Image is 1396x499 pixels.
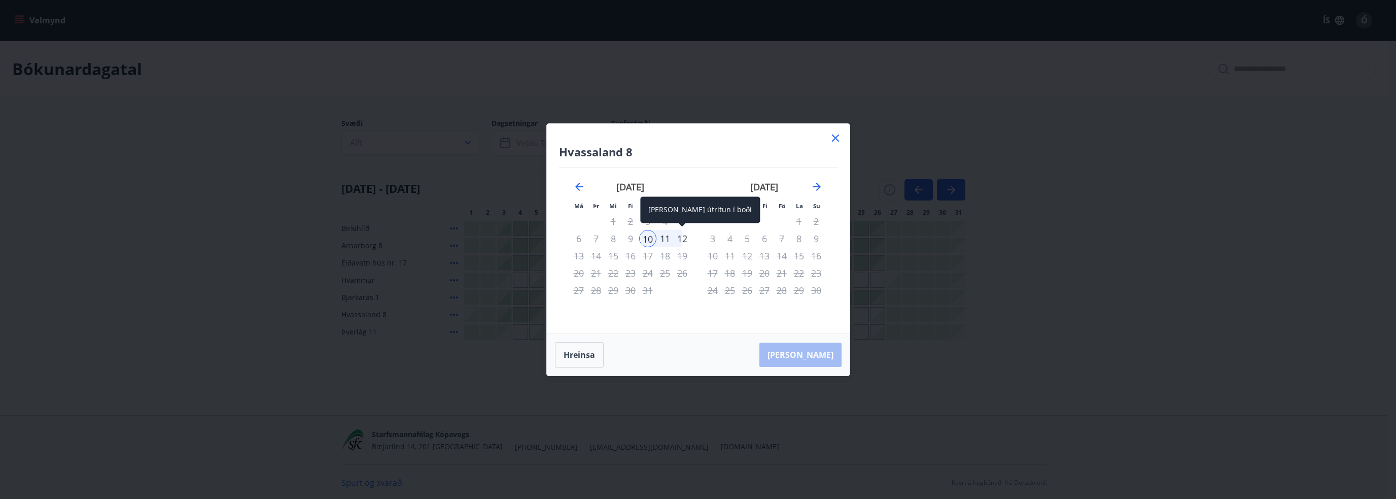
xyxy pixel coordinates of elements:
[790,264,808,282] td: Not available. laugardagur, 22. nóvember 2025
[773,247,790,264] td: Not available. föstudagur, 14. nóvember 2025
[622,282,639,299] td: Not available. fimmtudagur, 30. október 2025
[605,282,622,299] td: Not available. miðvikudagur, 29. október 2025
[674,247,691,264] td: Not available. sunnudagur, 19. október 2025
[656,230,674,247] td: Choose laugardagur, 11. október 2025 as your check-out date. It’s available.
[808,282,825,299] td: Not available. sunnudagur, 30. nóvember 2025
[674,264,691,282] td: Not available. sunnudagur, 26. október 2025
[605,247,622,264] td: Not available. miðvikudagur, 15. október 2025
[570,247,587,264] td: Not available. mánudagur, 13. október 2025
[790,213,808,230] td: Not available. laugardagur, 1. nóvember 2025
[622,264,639,282] td: Not available. fimmtudagur, 23. október 2025
[656,247,674,264] td: Not available. laugardagur, 18. október 2025
[656,264,674,282] td: Not available. laugardagur, 25. október 2025
[570,282,587,299] td: Not available. mánudagur, 27. október 2025
[756,264,773,282] td: Not available. fimmtudagur, 20. nóvember 2025
[773,230,790,247] td: Not available. föstudagur, 7. nóvember 2025
[739,264,756,282] td: Not available. miðvikudagur, 19. nóvember 2025
[570,230,587,247] td: Not available. mánudagur, 6. október 2025
[808,247,825,264] td: Not available. sunnudagur, 16. nóvember 2025
[574,202,583,210] small: Má
[739,230,756,247] td: Not available. miðvikudagur, 5. nóvember 2025
[559,144,837,159] h4: Hvassaland 8
[640,196,760,223] div: [PERSON_NAME] útritun í boði
[721,247,739,264] td: Not available. þriðjudagur, 11. nóvember 2025
[721,230,739,247] td: Not available. þriðjudagur, 4. nóvember 2025
[555,342,604,368] button: Hreinsa
[593,202,599,210] small: Þr
[639,230,656,247] div: 10
[570,264,587,282] td: Not available. mánudagur, 20. október 2025
[762,202,767,210] small: Fi
[559,168,837,321] div: Calendar
[639,230,656,247] td: Selected as start date. föstudagur, 10. október 2025
[609,202,617,210] small: Mi
[808,230,825,247] td: Not available. sunnudagur, 9. nóvember 2025
[704,264,721,282] td: Not available. mánudagur, 17. nóvember 2025
[704,247,721,264] td: Not available. mánudagur, 10. nóvember 2025
[639,264,656,282] td: Not available. föstudagur, 24. október 2025
[721,264,739,282] td: Not available. þriðjudagur, 18. nóvember 2025
[605,264,622,282] td: Not available. miðvikudagur, 22. október 2025
[622,213,639,230] td: Not available. fimmtudagur, 2. október 2025
[656,230,674,247] div: 11
[573,181,585,193] div: Move backward to switch to the previous month.
[790,230,808,247] td: Not available. laugardagur, 8. nóvember 2025
[773,264,790,282] td: Not available. föstudagur, 21. nóvember 2025
[773,282,790,299] td: Not available. föstudagur, 28. nóvember 2025
[605,230,622,247] td: Not available. miðvikudagur, 8. október 2025
[813,202,820,210] small: Su
[674,247,691,264] div: Aðeins útritun í boði
[790,247,808,264] td: Not available. laugardagur, 15. nóvember 2025
[756,282,773,299] td: Not available. fimmtudagur, 27. nóvember 2025
[616,181,644,193] strong: [DATE]
[721,282,739,299] td: Not available. þriðjudagur, 25. nóvember 2025
[587,247,605,264] td: Not available. þriðjudagur, 14. október 2025
[622,247,639,264] td: Not available. fimmtudagur, 16. október 2025
[756,230,773,247] td: Not available. fimmtudagur, 6. nóvember 2025
[790,282,808,299] td: Not available. laugardagur, 29. nóvember 2025
[639,247,656,264] td: Not available. föstudagur, 17. október 2025
[622,230,639,247] td: Not available. fimmtudagur, 9. október 2025
[779,202,785,210] small: Fö
[628,202,633,210] small: Fi
[639,282,656,299] div: Aðeins útritun í boði
[739,282,756,299] td: Not available. miðvikudagur, 26. nóvember 2025
[674,230,691,247] div: Aðeins útritun í boði
[796,202,803,210] small: La
[704,230,721,247] td: Not available. mánudagur, 3. nóvember 2025
[739,247,756,264] td: Not available. miðvikudagur, 12. nóvember 2025
[639,213,656,230] td: Not available. föstudagur, 3. október 2025
[811,181,823,193] div: Move forward to switch to the next month.
[704,282,721,299] td: Not available. mánudagur, 24. nóvember 2025
[587,264,605,282] td: Not available. þriðjudagur, 21. október 2025
[605,213,622,230] td: Not available. miðvikudagur, 1. október 2025
[587,230,605,247] td: Not available. þriðjudagur, 7. október 2025
[808,213,825,230] td: Not available. sunnudagur, 2. nóvember 2025
[674,230,691,247] td: Choose sunnudagur, 12. október 2025 as your check-out date. It’s available.
[808,264,825,282] td: Not available. sunnudagur, 23. nóvember 2025
[587,282,605,299] td: Not available. þriðjudagur, 28. október 2025
[639,282,656,299] td: Not available. föstudagur, 31. október 2025
[750,181,778,193] strong: [DATE]
[756,247,773,264] td: Not available. fimmtudagur, 13. nóvember 2025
